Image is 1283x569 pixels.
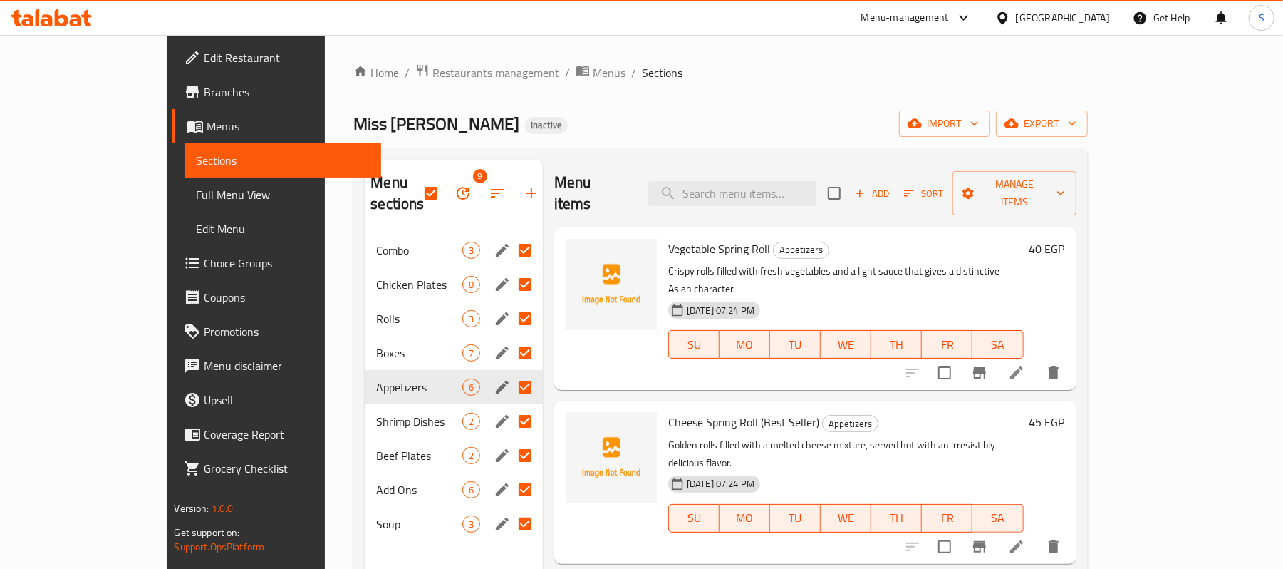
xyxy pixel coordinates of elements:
[463,483,479,497] span: 6
[776,334,815,355] span: TU
[492,274,513,295] button: edit
[172,417,381,451] a: Coverage Report
[405,64,410,81] li: /
[172,383,381,417] a: Upsell
[826,334,866,355] span: WE
[928,334,967,355] span: FR
[631,64,636,81] li: /
[172,314,381,349] a: Promotions
[1008,364,1025,381] a: Edit menu item
[904,185,943,202] span: Sort
[899,111,990,137] button: import
[353,63,1087,82] nav: breadcrumb
[776,508,815,528] span: TU
[725,334,764,355] span: MO
[1037,530,1071,564] button: delete
[376,276,462,293] span: Chicken Plates
[930,532,960,562] span: Select to update
[922,330,972,359] button: FR
[463,347,479,360] span: 7
[922,504,972,533] button: FR
[962,530,997,564] button: Branch-specific-item
[492,513,513,535] button: edit
[492,445,513,466] button: edit
[365,473,543,507] div: Add Ons6edit
[720,504,770,533] button: MO
[1029,239,1065,259] h6: 40 EGP
[774,242,829,258] span: Appetizers
[365,227,543,547] nav: Menu sections
[492,479,513,501] button: edit
[492,376,513,398] button: edit
[877,508,916,528] span: TH
[910,115,979,133] span: import
[463,518,479,531] span: 3
[930,358,960,388] span: Select to update
[978,334,1017,355] span: SA
[204,391,370,409] span: Upsell
[978,508,1017,528] span: SA
[525,119,568,131] span: Inactive
[172,280,381,314] a: Coupons
[1259,10,1264,26] span: S
[668,238,770,260] span: Vegetable Spring Roll
[900,183,947,205] button: Sort
[432,64,559,81] span: Restaurants management
[871,504,922,533] button: TH
[463,381,479,394] span: 6
[821,330,871,359] button: WE
[376,447,462,464] div: Beef Plates
[462,242,480,259] div: items
[172,349,381,383] a: Menu disclaimer
[821,504,871,533] button: WE
[770,504,821,533] button: TU
[174,499,209,518] span: Version:
[365,267,543,302] div: Chicken Plates8edit
[849,183,895,205] span: Add item
[823,416,878,432] span: Appetizers
[566,412,657,503] img: Cheese Spring Roll (Best Seller)
[996,111,1088,137] button: export
[376,516,462,533] span: Soup
[826,508,866,528] span: WE
[952,171,1076,215] button: Manage items
[822,415,878,432] div: Appetizers
[871,330,922,359] button: TH
[365,404,543,439] div: Shrimp Dishes2edit
[642,64,682,81] span: Sections
[463,449,479,463] span: 2
[681,304,760,317] span: [DATE] 07:24 PM
[204,323,370,340] span: Promotions
[554,172,631,215] h2: Menu items
[463,312,479,326] span: 3
[365,370,543,404] div: Appetizers6edit
[370,172,424,215] h2: Menu sections
[172,75,381,109] a: Branches
[463,415,479,429] span: 2
[668,504,720,533] button: SU
[675,334,714,355] span: SU
[849,183,895,205] button: Add
[185,212,381,246] a: Edit Menu
[576,63,625,82] a: Menus
[376,242,462,259] span: Combo
[593,64,625,81] span: Menus
[376,481,462,498] span: Add Ons
[185,143,381,178] a: Sections
[196,186,370,203] span: Full Menu View
[720,330,770,359] button: MO
[376,310,462,327] span: Rolls
[207,118,370,135] span: Menus
[376,413,462,430] span: Shrimp Dishes
[415,63,559,82] a: Restaurants management
[172,109,381,143] a: Menus
[492,240,513,261] button: edit
[1037,356,1071,390] button: delete
[1016,10,1110,26] div: [GEOGRAPHIC_DATA]
[463,278,479,292] span: 8
[376,344,462,362] span: Boxes
[204,357,370,374] span: Menu disclaimer
[877,334,916,355] span: TH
